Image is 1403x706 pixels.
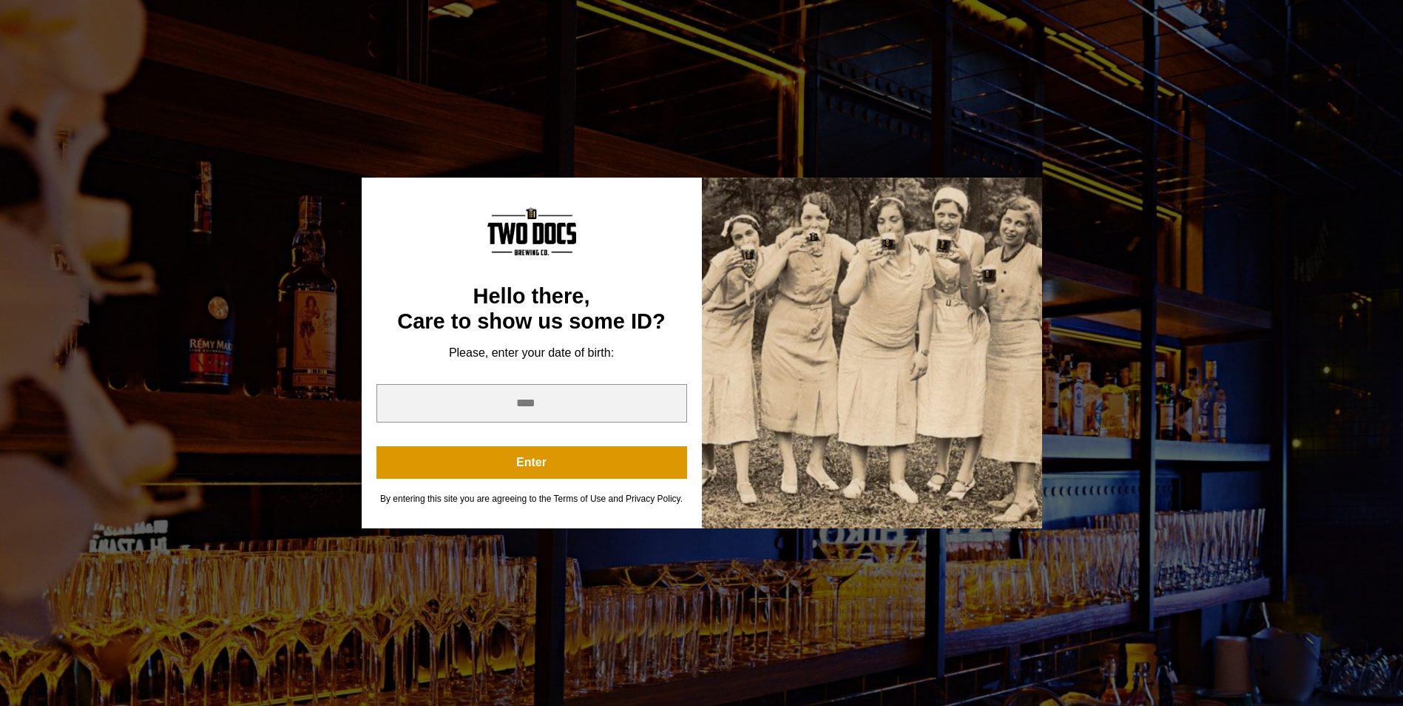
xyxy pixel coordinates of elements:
[376,494,687,505] div: By entering this site you are agreeing to the Terms of Use and Privacy Policy.
[376,284,687,334] div: Hello there, Care to show us some ID?
[376,446,687,479] button: Enter
[487,207,576,255] img: Content Logo
[376,384,687,423] input: year
[376,346,687,360] div: Please, enter your date of birth:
